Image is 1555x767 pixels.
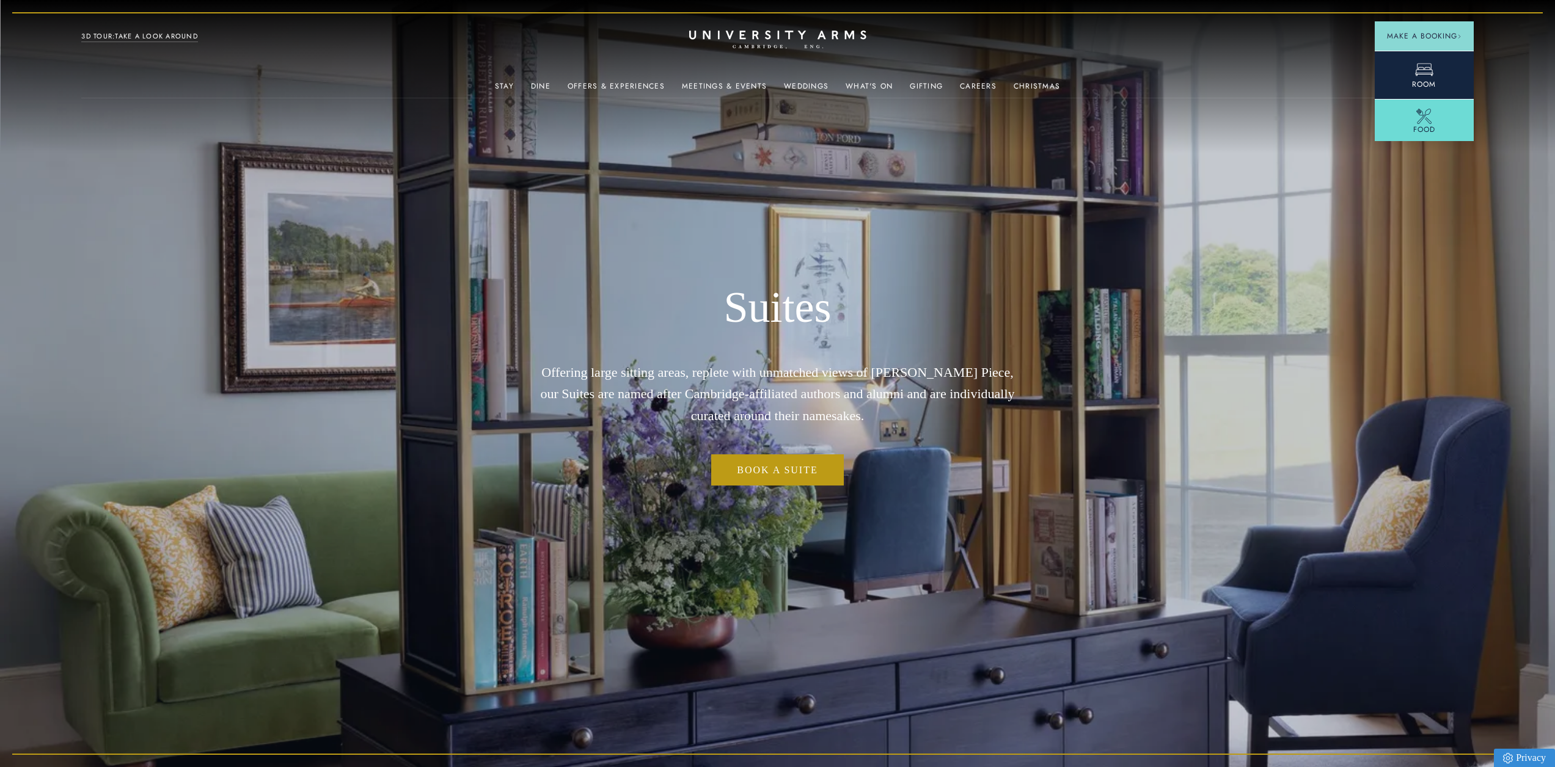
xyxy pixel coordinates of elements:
a: Offers & Experiences [568,82,665,98]
a: Weddings [784,82,829,98]
a: Gifting [910,82,943,98]
span: Room [1412,79,1436,90]
a: Dine [531,82,551,98]
span: Food [1413,124,1435,135]
button: Make a BookingArrow icon [1375,21,1474,51]
a: Careers [960,82,997,98]
a: Christmas [1014,82,1060,98]
img: Arrow icon [1457,34,1462,38]
a: Privacy [1494,749,1555,767]
a: Home [689,31,866,49]
a: Room [1375,51,1474,99]
a: Meetings & Events [682,82,767,98]
p: Offering large sitting areas, replete with unmatched views of [PERSON_NAME] Piece, our Suites are... [533,362,1022,426]
a: Book a Suite [711,454,843,486]
a: 3D TOUR:TAKE A LOOK AROUND [81,31,198,42]
img: Privacy [1503,753,1513,763]
a: Food [1375,99,1474,144]
a: Stay [495,82,514,98]
span: Make a Booking [1387,31,1462,42]
a: What's On [846,82,893,98]
h1: Suites [533,282,1022,334]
